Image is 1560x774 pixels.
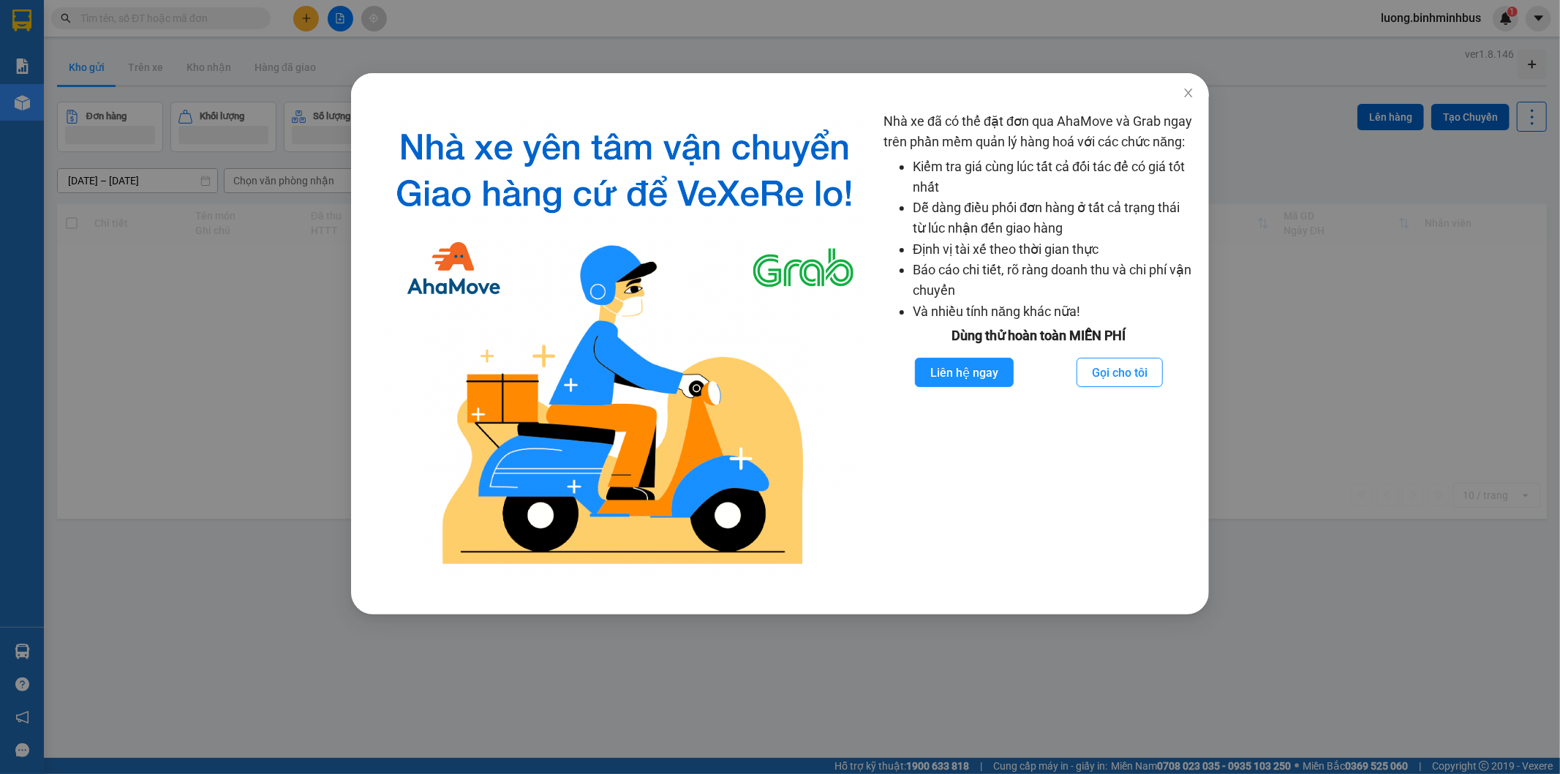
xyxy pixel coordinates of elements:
button: Close [1168,73,1209,114]
button: Gọi cho tôi [1077,358,1163,387]
li: Dễ dàng điều phối đơn hàng ở tất cả trạng thái từ lúc nhận đến giao hàng [913,198,1194,239]
div: Nhà xe đã có thể đặt đơn qua AhaMove và Grab ngay trên phần mềm quản lý hàng hoá với các chức năng: [883,111,1194,578]
button: Liên hệ ngay [915,358,1014,387]
span: close [1183,87,1194,99]
span: Liên hệ ngay [930,364,998,382]
li: Kiểm tra giá cùng lúc tất cả đối tác để có giá tốt nhất [913,157,1194,198]
li: Và nhiều tính năng khác nữa! [913,301,1194,322]
div: Dùng thử hoàn toàn MIỄN PHÍ [883,326,1194,346]
li: Định vị tài xế theo thời gian thực [913,239,1194,260]
span: Gọi cho tôi [1092,364,1148,382]
img: logo [377,111,872,578]
li: Báo cáo chi tiết, rõ ràng doanh thu và chi phí vận chuyển [913,260,1194,301]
